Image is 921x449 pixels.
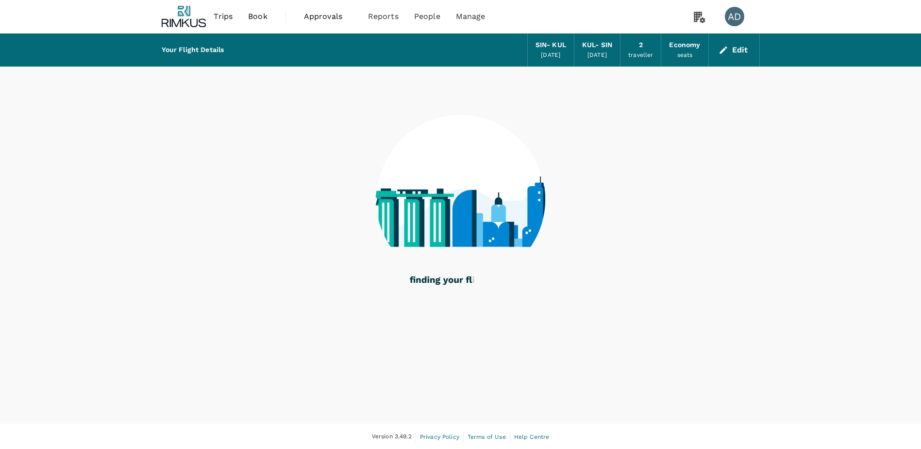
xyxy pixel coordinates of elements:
span: Approvals [304,11,352,22]
div: AD [725,7,744,26]
div: 2 [639,40,643,51]
div: seats [677,51,693,60]
div: Economy [669,40,700,51]
div: Your Flight Details [162,45,224,55]
span: Manage [456,11,486,22]
div: [DATE] [587,51,607,60]
div: [DATE] [541,51,560,60]
span: Terms of Use [468,433,506,440]
img: Rimkus SG Pte. Ltd. [162,6,206,27]
button: Edit [717,42,752,58]
a: Help Centre [514,432,550,442]
span: Version 3.49.2 [372,432,412,442]
span: Help Centre [514,433,550,440]
g: finding your flights [410,276,494,285]
span: Reports [368,11,399,22]
span: Book [248,11,268,22]
a: Terms of Use [468,432,506,442]
span: Trips [214,11,233,22]
div: SIN - KUL [536,40,566,51]
div: KUL - SIN [582,40,612,51]
span: Privacy Policy [420,433,459,440]
a: Privacy Policy [420,432,459,442]
span: People [414,11,440,22]
div: traveller [628,51,653,60]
